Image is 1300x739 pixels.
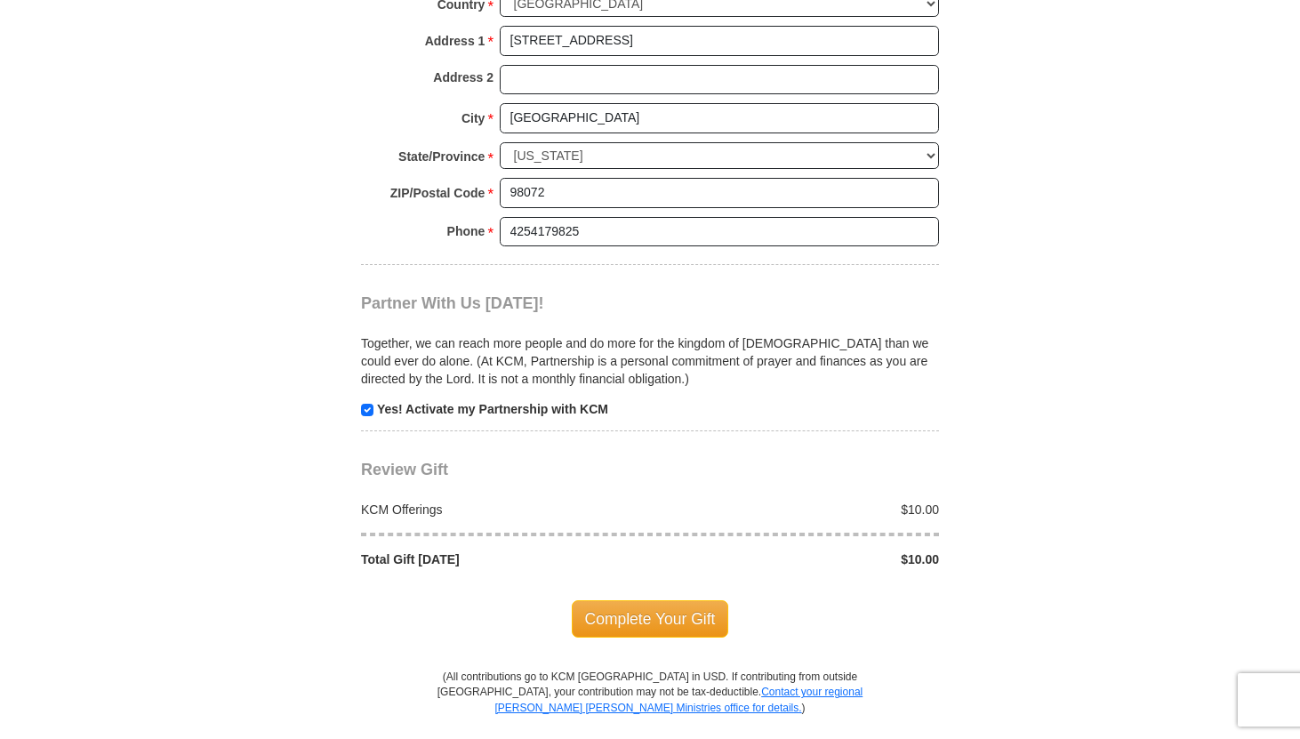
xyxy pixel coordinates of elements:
[377,402,608,416] strong: Yes! Activate my Partnership with KCM
[650,501,949,518] div: $10.00
[361,294,544,312] span: Partner With Us [DATE]!
[390,181,485,205] strong: ZIP/Postal Code
[352,501,651,518] div: KCM Offerings
[494,686,863,713] a: Contact your regional [PERSON_NAME] [PERSON_NAME] Ministries office for details.
[352,550,651,568] div: Total Gift [DATE]
[461,106,485,131] strong: City
[425,28,485,53] strong: Address 1
[361,461,448,478] span: Review Gift
[650,550,949,568] div: $10.00
[447,219,485,244] strong: Phone
[433,65,494,90] strong: Address 2
[572,600,729,638] span: Complete Your Gift
[398,144,485,169] strong: State/Province
[361,334,939,388] p: Together, we can reach more people and do more for the kingdom of [DEMOGRAPHIC_DATA] than we coul...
